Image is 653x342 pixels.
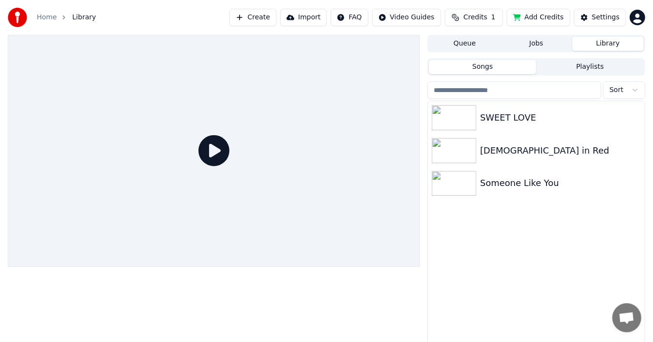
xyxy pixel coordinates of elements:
[280,9,327,26] button: Import
[72,13,96,22] span: Library
[480,144,641,157] div: [DEMOGRAPHIC_DATA] in Red
[501,37,572,51] button: Jobs
[429,60,536,74] button: Songs
[536,60,644,74] button: Playlists
[612,303,641,332] div: Open chat
[372,9,441,26] button: Video Guides
[572,37,644,51] button: Library
[592,13,620,22] div: Settings
[331,9,368,26] button: FAQ
[463,13,487,22] span: Credits
[480,111,641,124] div: SWEET LOVE
[507,9,570,26] button: Add Credits
[37,13,96,22] nav: breadcrumb
[229,9,276,26] button: Create
[609,85,623,95] span: Sort
[480,176,641,190] div: Someone Like You
[429,37,501,51] button: Queue
[8,8,27,27] img: youka
[491,13,496,22] span: 1
[574,9,626,26] button: Settings
[37,13,57,22] a: Home
[445,9,503,26] button: Credits1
